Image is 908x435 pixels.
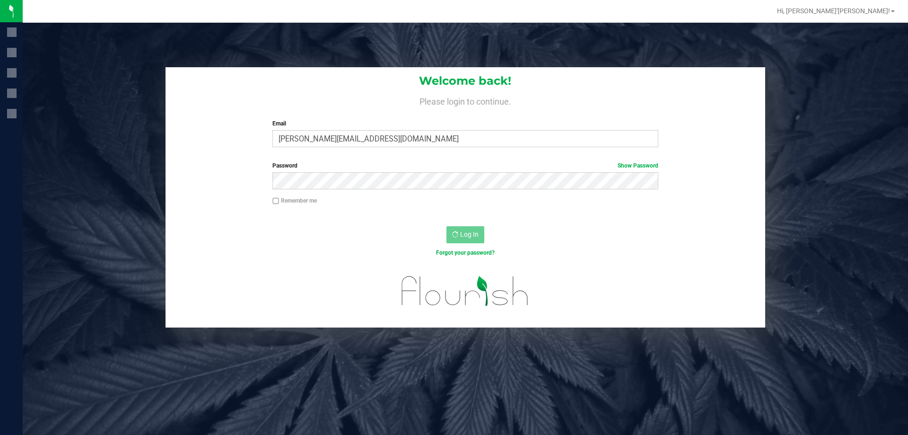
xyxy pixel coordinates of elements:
[272,162,297,169] span: Password
[618,162,658,169] a: Show Password
[166,95,765,106] h4: Please login to continue.
[777,7,890,15] span: Hi, [PERSON_NAME]'[PERSON_NAME]!
[460,231,479,238] span: Log In
[272,119,658,128] label: Email
[436,249,495,256] a: Forgot your password?
[272,196,317,205] label: Remember me
[390,267,540,315] img: flourish_logo.svg
[166,75,765,87] h1: Welcome back!
[272,198,279,204] input: Remember me
[446,226,484,243] button: Log In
